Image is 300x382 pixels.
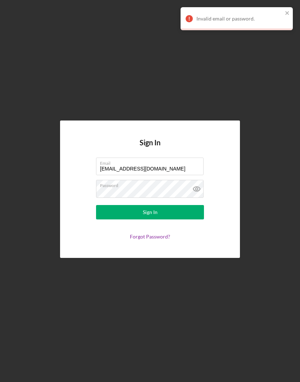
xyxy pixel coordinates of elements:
[285,10,290,17] button: close
[196,16,283,22] div: Invalid email or password.
[140,138,160,158] h4: Sign In
[100,158,204,166] label: Email
[143,205,158,219] div: Sign In
[130,233,170,240] a: Forgot Password?
[96,205,204,219] button: Sign In
[100,180,204,188] label: Password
